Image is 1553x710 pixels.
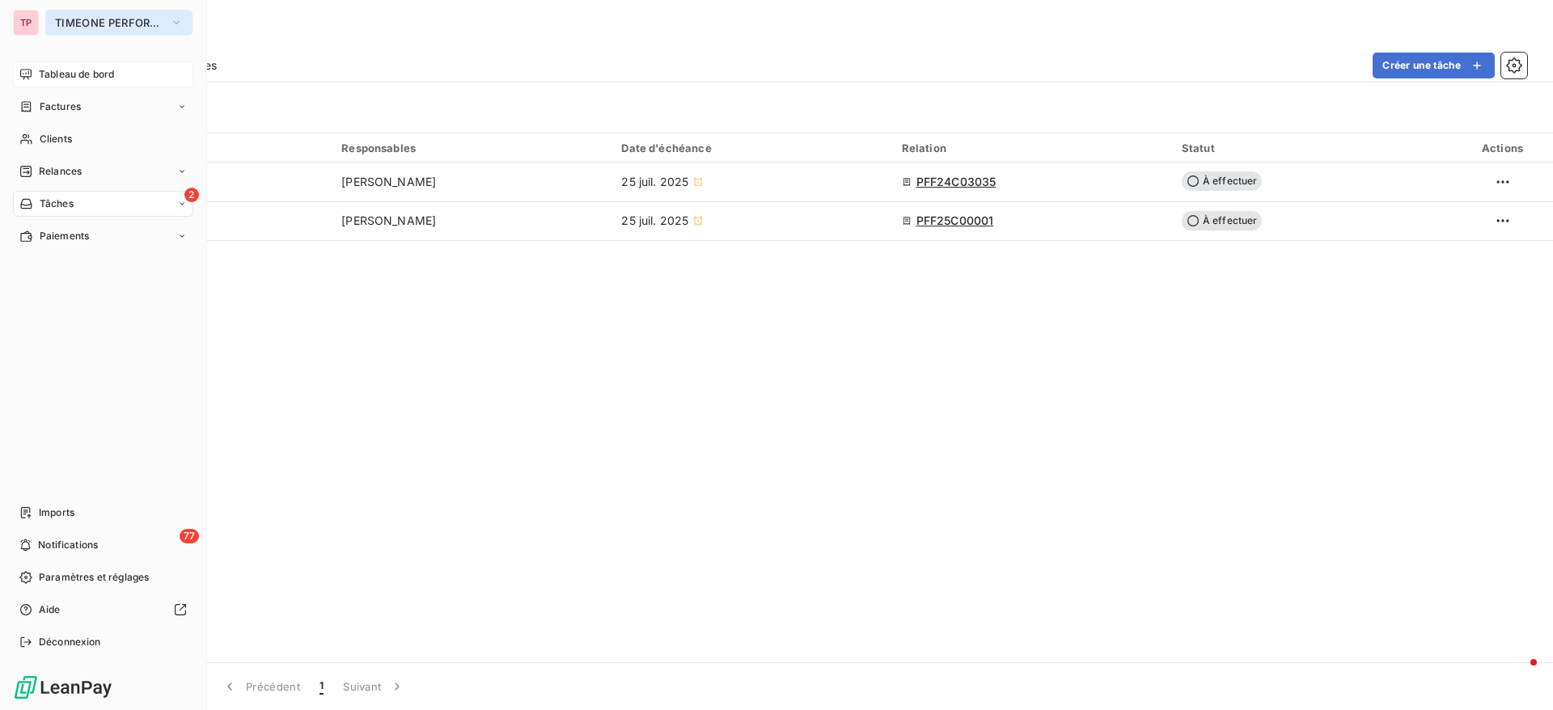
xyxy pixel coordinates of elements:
[40,229,89,243] span: Paiements
[55,16,163,29] span: TIMEONE PERFORMANCE
[39,635,101,649] span: Déconnexion
[621,142,882,154] div: Date d'échéance
[621,174,688,190] span: 25 juil. 2025
[341,213,436,229] span: [PERSON_NAME]
[916,174,997,190] span: PFF24C03035
[40,132,72,146] span: Clients
[212,670,310,704] button: Précédent
[39,505,74,520] span: Imports
[40,197,74,211] span: Tâches
[1462,142,1543,154] div: Actions
[333,670,415,704] button: Suivant
[1498,655,1537,694] iframe: Intercom live chat
[1373,53,1495,78] button: Créer une tâche
[40,99,81,114] span: Factures
[341,174,436,190] span: [PERSON_NAME]
[916,213,994,229] span: PFF25C00001
[184,188,199,202] span: 2
[902,142,1162,154] div: Relation
[39,602,61,617] span: Aide
[38,538,98,552] span: Notifications
[310,670,333,704] button: 1
[319,678,324,695] span: 1
[13,674,113,700] img: Logo LeanPay
[1182,171,1263,191] span: À effectuer
[621,213,688,229] span: 25 juil. 2025
[13,10,39,36] div: TP
[39,570,149,585] span: Paramètres et réglages
[1182,211,1263,230] span: À effectuer
[39,164,82,179] span: Relances
[1182,142,1442,154] div: Statut
[13,597,193,623] a: Aide
[39,67,114,82] span: Tableau de bord
[180,529,199,543] span: 77
[341,142,602,154] div: Responsables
